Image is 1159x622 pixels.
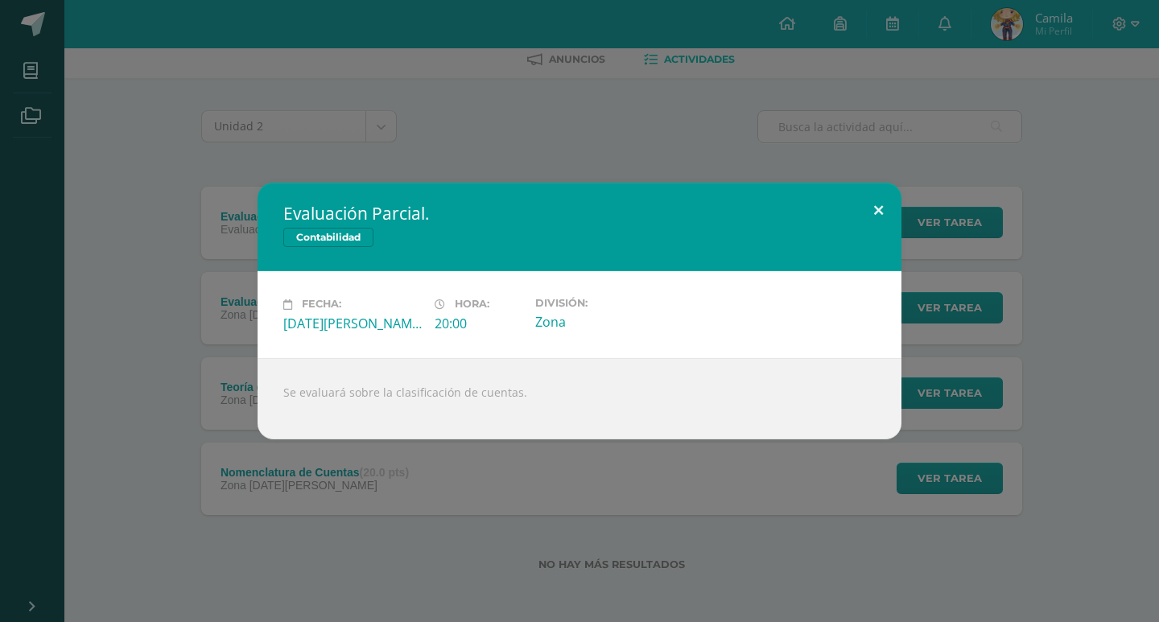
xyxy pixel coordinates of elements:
[455,299,489,311] span: Hora:
[435,315,522,332] div: 20:00
[258,358,901,439] div: Se evaluará sobre la clasificación de cuentas.
[283,315,422,332] div: [DATE][PERSON_NAME]
[283,202,876,224] h2: Evaluación Parcial.
[283,228,373,247] span: Contabilidad
[856,183,901,237] button: Close (Esc)
[535,297,674,309] label: División:
[302,299,341,311] span: Fecha:
[535,313,674,331] div: Zona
